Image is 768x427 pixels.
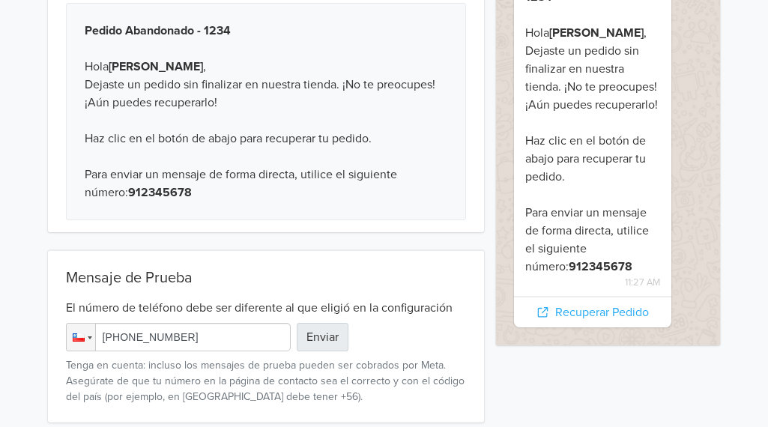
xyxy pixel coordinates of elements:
[569,259,632,274] b: 912345678
[66,3,467,220] div: Hola , Dejaste un pedido sin finalizar en nuestra tienda. ¡No te preocupes! ¡Aún puedes recuperar...
[66,323,291,351] input: 1 (702) 123-4567
[66,357,467,405] small: Tenga en cuenta: incluso los mensajes de prueba pueden ser cobrados por Meta. Asegúrate de que tu...
[109,59,203,74] b: [PERSON_NAME]
[85,23,231,38] b: Pedido Abandonado - 1234
[297,323,348,351] button: Enviar
[67,324,95,351] div: Chile: + 56
[514,297,671,327] div: Recuperar Pedido
[66,269,467,287] div: Mensaje de Prueba
[549,25,644,40] b: [PERSON_NAME]
[128,185,192,200] b: 912345678
[525,276,659,290] span: 11:27 AM
[66,293,467,317] div: El número de teléfono debe ser diferente al que eligió en la configuración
